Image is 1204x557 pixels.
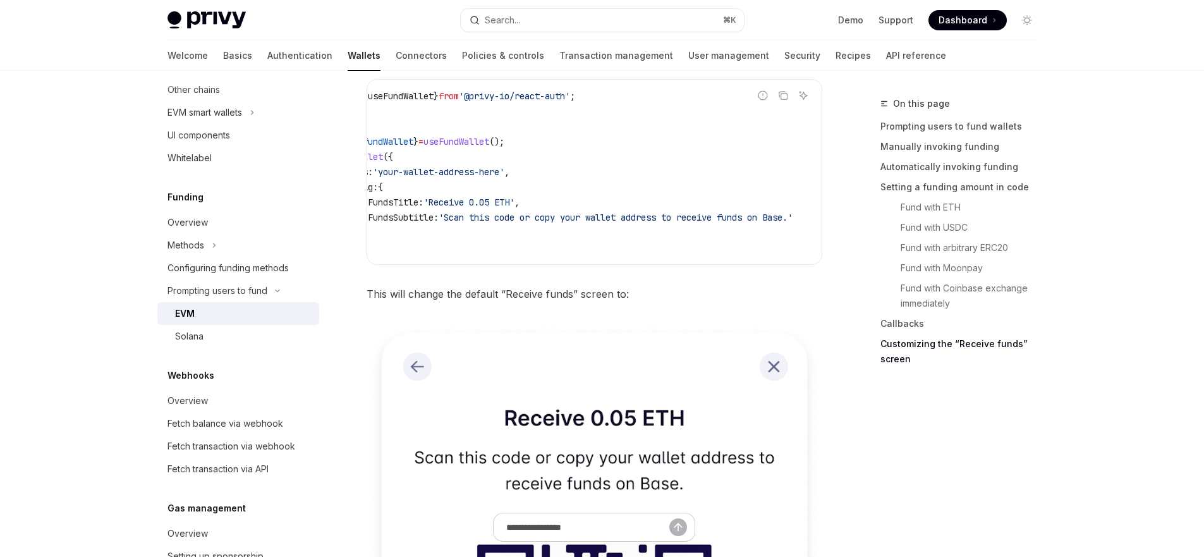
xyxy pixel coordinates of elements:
span: On this page [893,96,950,111]
a: Fund with ETH [880,197,1047,217]
a: Automatically invoking funding [880,157,1047,177]
div: Prompting users to fund [167,283,267,298]
span: = [418,136,423,147]
a: Prompting users to fund wallets [880,116,1047,137]
a: Policies & controls [462,40,544,71]
input: Ask a question... [506,513,669,541]
a: Dashboard [928,10,1007,30]
button: Send message [669,518,687,536]
span: 'your-wallet-address-here' [373,166,504,178]
span: from [439,90,459,102]
a: UI components [157,124,319,147]
a: Fund with arbitrary ERC20 [880,238,1047,258]
a: Security [784,40,820,71]
div: Fetch balance via webhook [167,416,283,431]
div: Overview [167,393,208,408]
div: EVM [175,306,195,321]
div: Whitelabel [167,150,212,166]
a: API reference [886,40,946,71]
a: EVM [157,302,319,325]
div: Overview [167,526,208,541]
span: (); [489,136,504,147]
a: Fetch transaction via webhook [157,435,319,458]
h5: Webhooks [167,368,214,383]
a: Whitelabel [157,147,319,169]
button: Toggle EVM smart wallets section [157,101,319,124]
div: Methods [167,238,204,253]
a: Fund with USDC [880,217,1047,238]
a: Manually invoking funding [880,137,1047,157]
a: Setting a funding amount in code [880,177,1047,197]
a: Fund with Moonpay [880,258,1047,278]
button: Toggle Prompting users to fund section [157,279,319,302]
h5: Gas management [167,501,246,516]
a: Callbacks [880,314,1047,334]
div: UI components [167,128,230,143]
a: Demo [838,14,863,27]
a: Customizing the “Receive funds” screen [880,334,1047,369]
span: receiveFundsSubtitle: [332,212,439,223]
button: Toggle Methods section [157,234,319,257]
h5: Funding [167,190,204,205]
div: Fetch transaction via webhook [167,439,295,454]
div: Solana [175,329,204,344]
span: , [514,197,520,208]
a: Fetch balance via webhook [157,412,319,435]
span: 'Receive 0.05 ETH' [423,197,514,208]
span: , [504,166,509,178]
a: Connectors [396,40,447,71]
div: Search... [485,13,520,28]
a: Overview [157,389,319,412]
a: Configuring funding methods [157,257,319,279]
a: Wallets [348,40,380,71]
button: Copy the contents from the code block [775,87,791,104]
span: fundWallet [363,136,413,147]
span: receiveFundsTitle: [332,197,423,208]
a: Overview [157,211,319,234]
a: Support [879,14,913,27]
a: Fund with Coinbase exchange immediately [880,278,1047,314]
a: Basics [223,40,252,71]
button: Open search [461,9,744,32]
a: Overview [157,522,319,545]
img: light logo [167,11,246,29]
a: Fetch transaction via API [157,458,319,480]
div: Configuring funding methods [167,260,289,276]
a: Solana [157,325,319,348]
span: { [378,181,383,193]
button: Report incorrect code [755,87,771,104]
a: Welcome [167,40,208,71]
button: Ask AI [795,87,812,104]
div: Overview [167,215,208,230]
span: 'Scan this code or copy your wallet address to receive funds on Base.' [439,212,793,223]
span: ; [570,90,575,102]
span: } [434,90,439,102]
span: useFundWallet [423,136,489,147]
a: Authentication [267,40,332,71]
button: Toggle dark mode [1017,10,1037,30]
a: Recipes [836,40,871,71]
span: ⌘ K [723,15,736,25]
a: User management [688,40,769,71]
span: ({ [383,151,393,162]
span: This will change the default “Receive funds” screen to: [367,285,822,303]
span: '@privy-io/react-auth' [459,90,570,102]
span: useFundWallet [368,90,434,102]
div: EVM smart wallets [167,105,242,120]
a: Transaction management [559,40,673,71]
span: } [413,136,418,147]
span: Dashboard [939,14,987,27]
div: Fetch transaction via API [167,462,269,477]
